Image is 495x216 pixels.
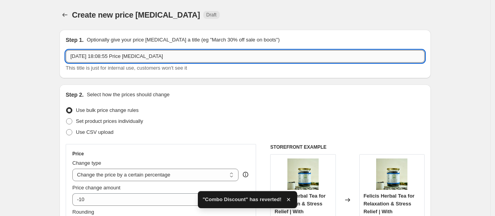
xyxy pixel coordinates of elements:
span: Change type [72,160,101,166]
p: Optionally give your price [MEDICAL_DATA] a title (eg "March 30% off sale on boots") [87,36,280,44]
h2: Step 1. [66,36,84,44]
h3: Price [72,151,84,157]
span: Create new price [MEDICAL_DATA] [72,11,200,19]
span: Rounding [72,209,94,215]
button: Price change jobs [59,9,70,20]
span: "Combo Discount" has reverted! [203,196,282,203]
img: Felicis120_93d17b04-2a0d-4f68-a3bf-7e7ed2cb4f3d_1_80x.webp [376,158,407,190]
span: Use CSV upload [76,129,113,135]
img: Felicis120_93d17b04-2a0d-4f68-a3bf-7e7ed2cb4f3d_1_80x.webp [287,158,319,190]
span: Draft [206,12,217,18]
input: -15 [72,193,199,206]
h2: Step 2. [66,91,84,99]
span: Use bulk price change rules [76,107,138,113]
p: Select how the prices should change [87,91,170,99]
div: help [242,171,249,178]
span: This title is just for internal use, customers won't see it [66,65,187,71]
span: Price change amount [72,185,120,191]
span: Set product prices individually [76,118,143,124]
input: 30% off holiday sale [66,50,425,63]
h6: STOREFRONT EXAMPLE [270,144,425,150]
